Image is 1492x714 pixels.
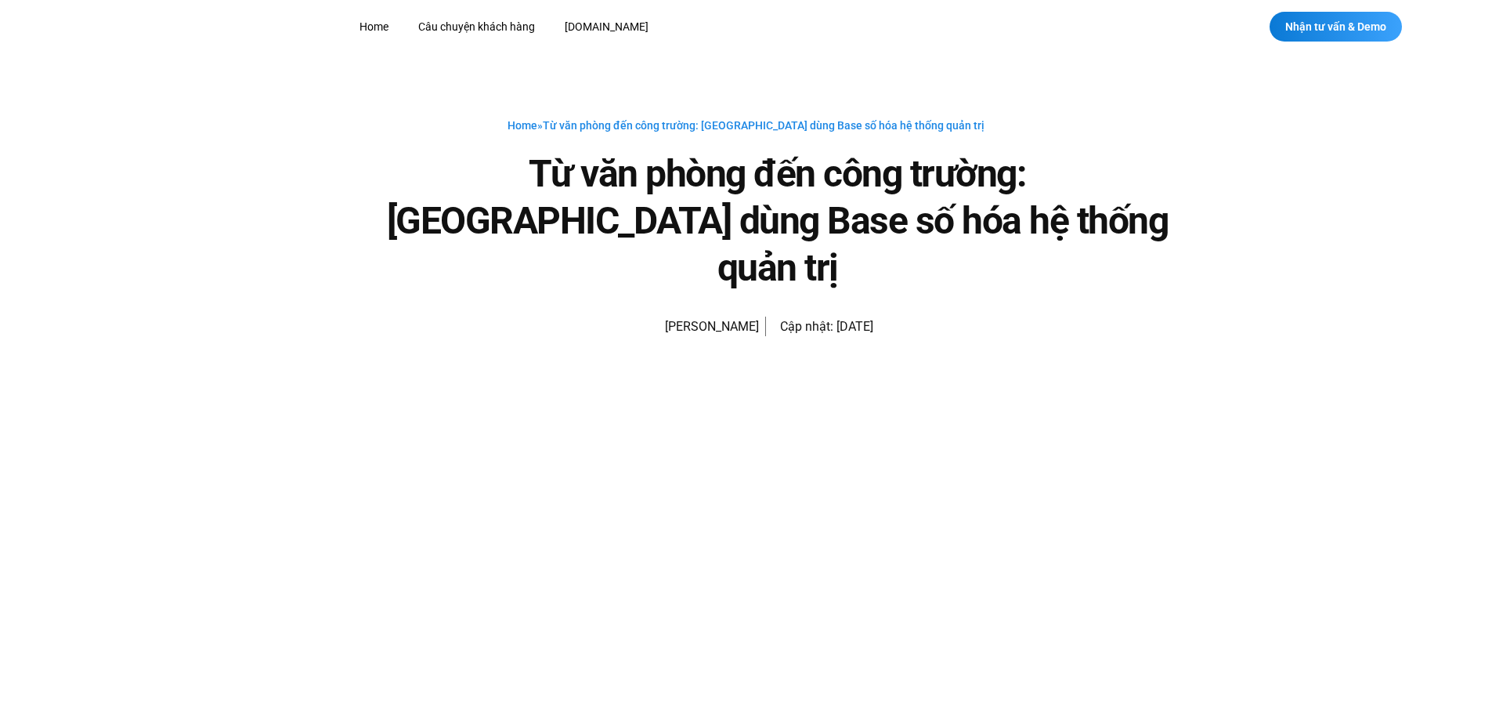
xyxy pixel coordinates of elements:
a: Câu chuyện khách hàng [406,13,547,42]
span: Nhận tư vấn & Demo [1285,21,1386,32]
span: Cập nhật: [780,319,833,334]
span: [PERSON_NAME] [657,316,759,338]
nav: Menu [348,13,955,42]
a: Nhận tư vấn & Demo [1270,12,1402,42]
time: [DATE] [836,319,873,334]
a: Picture of Đoàn Đức [PERSON_NAME] [620,307,759,346]
span: Từ văn phòng đến công trường: [GEOGRAPHIC_DATA] dùng Base số hóa hệ thống quản trị [543,119,984,132]
h1: Từ văn phòng đến công trường: [GEOGRAPHIC_DATA] dùng Base số hóa hệ thống quản trị [370,150,1185,292]
a: [DOMAIN_NAME] [553,13,660,42]
span: » [508,119,984,132]
a: Home [508,119,537,132]
a: Home [348,13,400,42]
